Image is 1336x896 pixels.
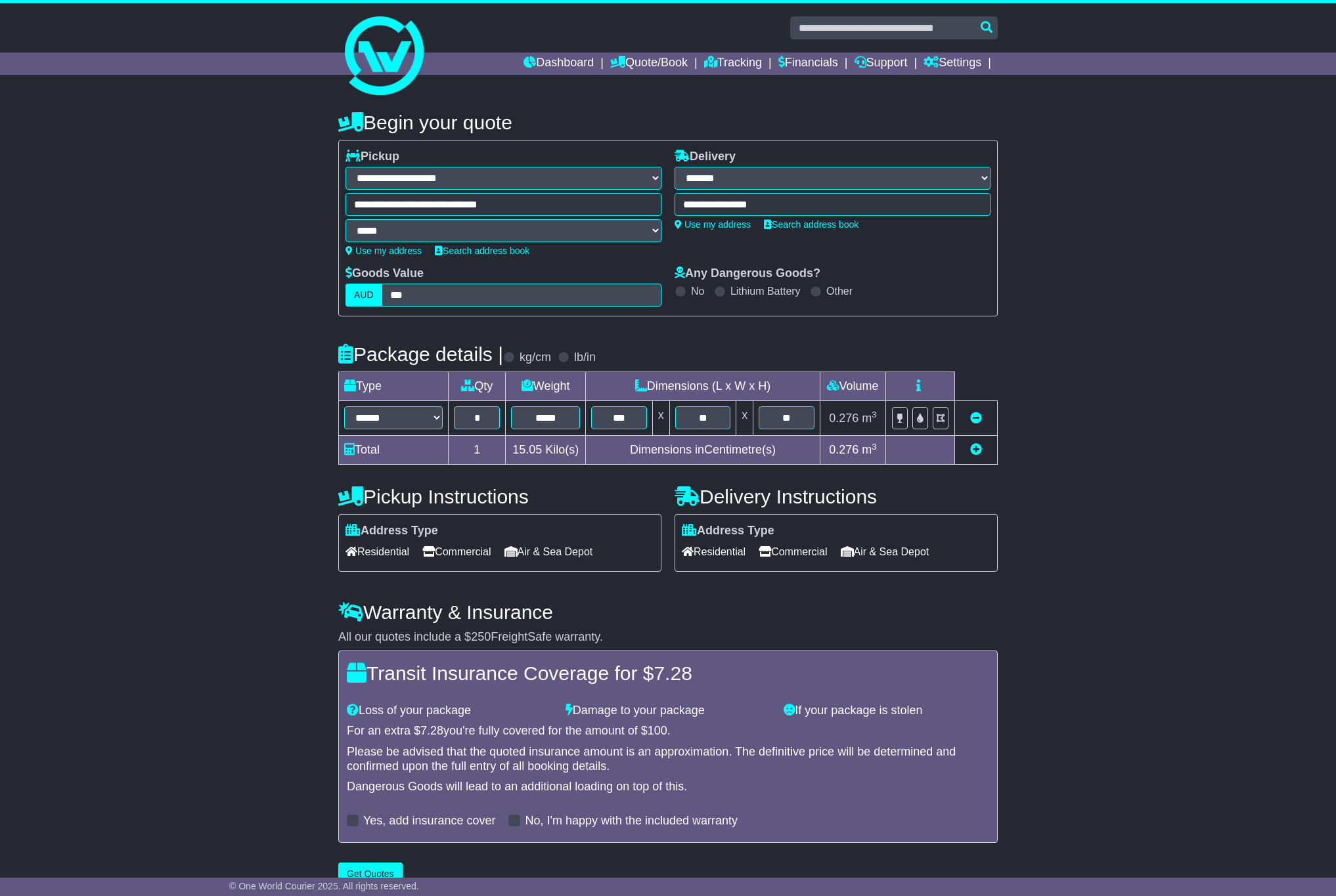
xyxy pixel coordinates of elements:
[422,542,491,562] span: Commercial
[736,401,753,436] td: x
[682,524,774,538] label: Address Type
[345,284,382,307] label: AUD
[363,814,495,828] label: Yes, add insurance cover
[777,704,996,718] div: If your package is stolen
[345,524,438,538] label: Address Type
[924,53,981,75] a: Settings
[841,542,929,562] span: Air & Sea Depot
[610,53,688,75] a: Quote/Book
[229,881,419,891] span: © One World Courier 2025. All rights reserved.
[520,351,551,365] label: kg/cm
[506,372,586,401] td: Weight
[435,245,529,256] a: Search address book
[586,436,820,465] td: Dimensions in Centimetre(s)
[820,372,885,401] td: Volume
[339,372,449,401] td: Type
[872,410,877,419] sup: 3
[338,486,661,507] h4: Pickup Instructions
[970,443,982,456] a: Add new item
[420,724,443,737] span: 7.28
[347,780,989,794] div: Dangerous Goods will lead to an additional loading on top of this.
[675,486,998,507] h4: Delivery Instructions
[654,662,692,684] span: 7.28
[855,53,908,75] a: Support
[829,443,858,456] span: 0.276
[759,542,827,562] span: Commercial
[652,401,669,436] td: x
[338,601,998,623] h4: Warranty & Insurance
[338,630,998,645] div: All our quotes include a $ FreightSafe warranty.
[829,412,858,425] span: 0.276
[764,219,858,230] a: Search address book
[340,704,559,718] div: Loss of your package
[559,704,778,718] div: Damage to your package
[675,267,820,281] label: Any Dangerous Goods?
[730,285,801,297] label: Lithium Battery
[704,53,762,75] a: Tracking
[347,724,989,738] div: For an extra $ you're fully covered for the amount of $ .
[675,219,751,230] a: Use my address
[586,372,820,401] td: Dimensions (L x W x H)
[778,53,838,75] a: Financials
[648,724,667,737] span: 100
[338,112,998,133] h4: Begin your quote
[347,662,989,684] h4: Transit Insurance Coverage for $
[506,436,586,465] td: Kilo(s)
[338,863,403,885] button: Get Quotes
[345,542,409,562] span: Residential
[512,443,542,456] span: 15.05
[504,542,593,562] span: Air & Sea Depot
[345,245,422,256] a: Use my address
[574,351,596,365] label: lb/in
[862,443,877,456] span: m
[347,745,989,773] div: Please be advised that the quoted insurance amount is an approximation. The definitive price will...
[471,630,491,643] span: 250
[826,285,853,297] label: Other
[449,372,506,401] td: Qty
[523,53,594,75] a: Dashboard
[675,150,736,164] label: Delivery
[970,412,982,425] a: Remove this item
[682,542,746,562] span: Residential
[338,343,503,365] h4: Package details |
[862,412,877,425] span: m
[691,285,704,297] label: No
[449,436,506,465] td: 1
[345,267,424,281] label: Goods Value
[345,150,399,164] label: Pickup
[525,814,738,828] label: No, I'm happy with the included warranty
[339,436,449,465] td: Total
[872,442,877,452] sup: 3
